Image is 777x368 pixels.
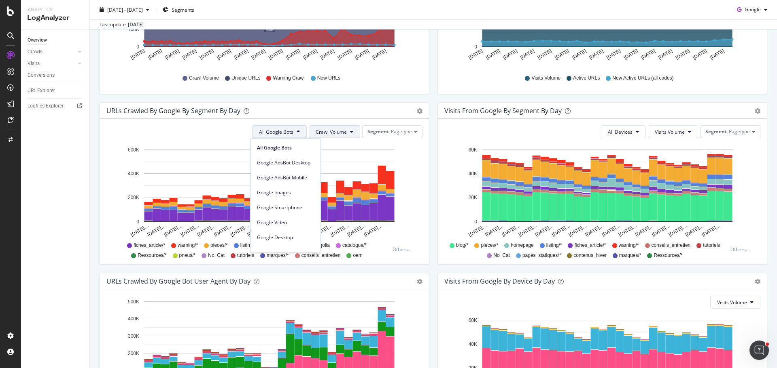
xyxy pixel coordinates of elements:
[28,71,84,80] a: Conversions
[136,219,139,225] text: 0
[745,6,761,13] span: Google
[199,48,215,61] text: [DATE]
[469,147,477,153] text: 60K
[531,75,560,82] span: Visits Volume
[28,36,84,44] a: Overview
[469,341,477,347] text: 40K
[519,48,535,61] text: [DATE]
[734,3,771,16] button: Google
[571,48,587,61] text: [DATE]
[469,195,477,201] text: 20K
[172,6,194,13] span: Segments
[675,48,691,61] text: [DATE]
[181,48,197,61] text: [DATE]
[257,219,314,226] span: Google Video
[128,351,139,356] text: 200K
[605,48,622,61] text: [DATE]
[755,279,760,284] div: gear
[106,277,251,285] div: URLs Crawled by Google bot User Agent By Day
[729,128,750,135] span: Pagetype
[444,277,555,285] div: Visits From Google By Device By Day
[28,6,83,13] div: Analytics
[391,128,412,135] span: Pagetype
[317,75,340,82] span: New URLs
[134,242,165,249] span: fiches_article/*
[367,128,389,135] span: Segment
[456,242,469,249] span: blog/*
[301,252,341,259] span: conseils_entretien
[371,48,387,61] text: [DATE]
[285,48,301,61] text: [DATE]
[189,75,219,82] span: Crawl Volume
[106,145,420,238] svg: A chart.
[467,48,484,61] text: [DATE]
[309,125,360,138] button: Crawl Volume
[128,27,139,32] text: 100K
[128,299,139,305] text: 500K
[28,102,84,110] a: Logfiles Explorer
[302,48,318,61] text: [DATE]
[574,242,606,249] span: fiches_article/*
[28,48,42,56] div: Crawls
[703,242,720,249] span: tutoriels
[444,107,562,115] div: Visits from Google By Segment By Day
[259,128,293,135] span: All Google Bots
[231,75,260,82] span: Unique URLs
[106,107,240,115] div: URLs Crawled by Google By Segment By Day
[393,246,415,253] div: Others...
[128,147,139,153] text: 600K
[164,48,180,61] text: [DATE]
[717,299,747,306] span: Visits Volume
[128,316,139,322] text: 400K
[107,6,143,13] span: [DATE] - [DATE]
[159,3,197,16] button: Segments
[128,195,139,201] text: 200K
[178,242,198,249] span: warning/*
[601,125,646,138] button: All Devices
[469,318,477,323] text: 60K
[612,75,673,82] span: New Active URLs (all codes)
[546,242,562,249] span: listing/*
[730,246,753,253] div: Others...
[257,159,314,166] span: Google AdsBot Desktop
[444,145,758,238] svg: A chart.
[179,252,196,259] span: pneus/*
[233,48,249,61] text: [DATE]
[485,48,501,61] text: [DATE]
[709,48,725,61] text: [DATE]
[267,252,289,259] span: marques/*
[755,108,760,114] div: gear
[129,48,146,61] text: [DATE]
[28,86,55,95] div: URL Explorer
[273,75,304,82] span: Warning Crawl
[522,252,561,259] span: pages_statiques/*
[705,128,727,135] span: Segment
[554,48,570,61] text: [DATE]
[337,48,353,61] text: [DATE]
[619,242,639,249] span: warning/*
[640,48,656,61] text: [DATE]
[692,48,708,61] text: [DATE]
[474,219,477,225] text: 0
[417,108,422,114] div: gear
[28,71,55,80] div: Conversions
[28,48,76,56] a: Crawls
[502,48,518,61] text: [DATE]
[710,296,760,309] button: Visits Volume
[240,242,256,249] span: listing/*
[136,44,139,50] text: 0
[316,242,330,249] span: algolia
[652,242,691,249] span: conseils_entretien
[257,189,314,196] span: Google Images
[474,44,477,50] text: 0
[138,252,166,259] span: Ressources/*
[619,252,641,259] span: marques/*
[648,125,698,138] button: Visits Volume
[28,59,40,68] div: Visits
[208,252,225,259] span: No_Cat
[623,48,639,61] text: [DATE]
[353,252,362,259] span: oem
[216,48,232,61] text: [DATE]
[147,48,163,61] text: [DATE]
